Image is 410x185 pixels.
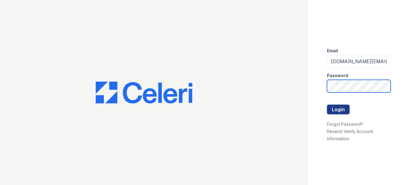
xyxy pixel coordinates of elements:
label: Password [327,73,348,79]
a: Forgot Password? [327,122,363,127]
img: CE_Logo_Blue-a8612792a0a2168367f1c8372b55b34899dd931a85d93a1a3d3e32e68fde9ad4.png [96,82,192,103]
button: Login [327,105,350,114]
label: Email [327,48,338,54]
a: Resend Verify Account Information [327,129,373,141]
